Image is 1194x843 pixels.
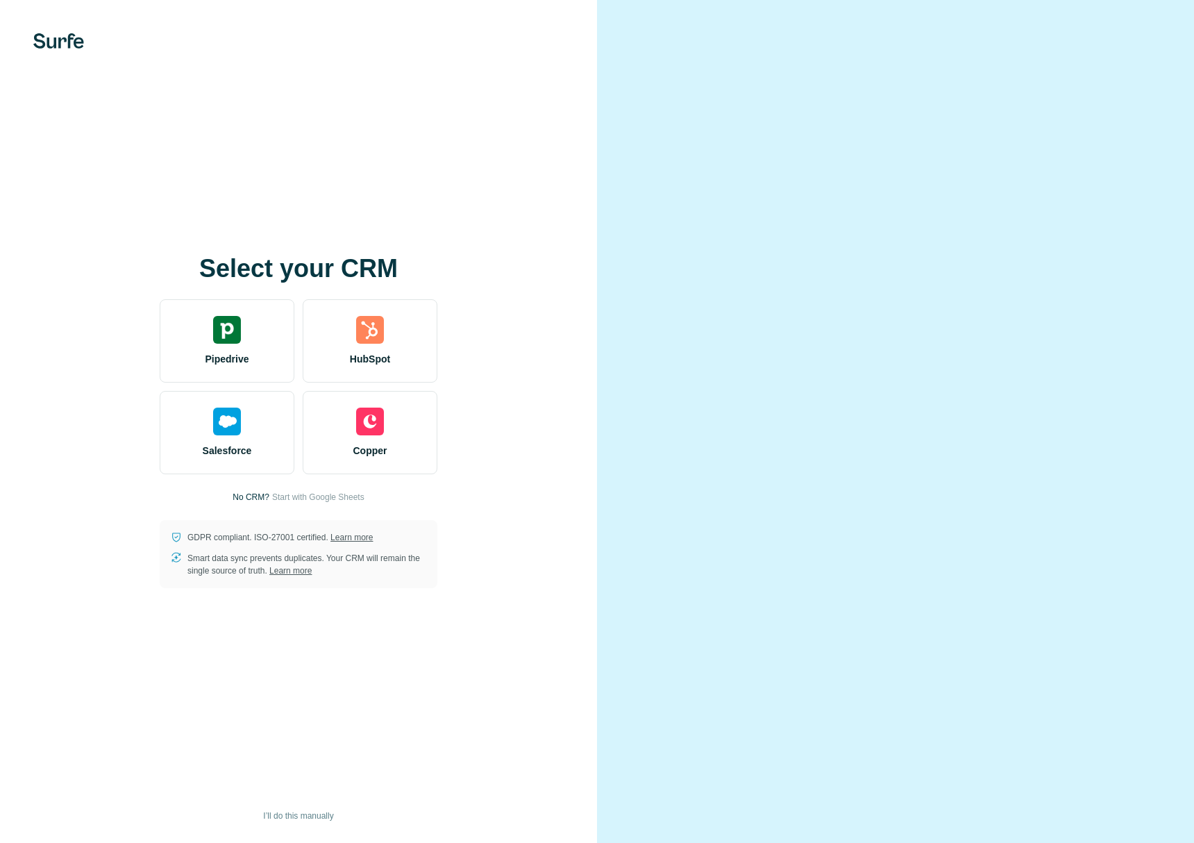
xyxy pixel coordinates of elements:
[330,533,373,542] a: Learn more
[356,408,384,435] img: copper's logo
[187,552,426,577] p: Smart data sync prevents duplicates. Your CRM will remain the single source of truth.
[213,316,241,344] img: pipedrive's logo
[205,352,249,366] span: Pipedrive
[263,810,333,822] span: I’ll do this manually
[272,491,364,503] button: Start with Google Sheets
[187,531,373,544] p: GDPR compliant. ISO-27001 certified.
[233,491,269,503] p: No CRM?
[350,352,390,366] span: HubSpot
[253,806,343,826] button: I’ll do this manually
[203,444,252,458] span: Salesforce
[160,255,437,283] h1: Select your CRM
[33,33,84,49] img: Surfe's logo
[356,316,384,344] img: hubspot's logo
[353,444,387,458] span: Copper
[269,566,312,576] a: Learn more
[213,408,241,435] img: salesforce's logo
